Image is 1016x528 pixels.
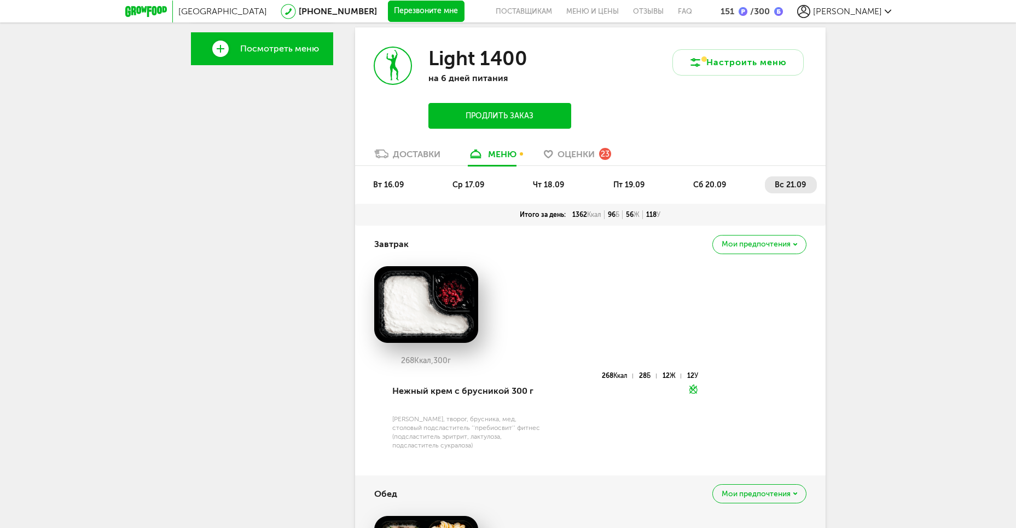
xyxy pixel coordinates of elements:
[722,490,791,498] span: Мои предпочтения
[750,6,754,16] span: /
[374,484,397,504] h4: Обед
[414,356,433,365] span: Ккал,
[299,6,377,16] a: [PHONE_NUMBER]
[587,211,601,219] span: Ккал
[374,266,478,343] img: big_YplubhGIsFkQ4Gk5.png
[448,356,451,365] span: г
[694,372,698,380] span: У
[488,149,516,159] div: меню
[369,148,446,165] a: Доставки
[569,210,605,219] div: 1362
[613,180,645,190] span: пт 19.09
[393,149,440,159] div: Доставки
[639,374,656,378] div: 28
[613,372,628,380] span: Ккал
[721,6,734,16] div: 151
[634,211,640,219] span: Ж
[687,374,698,378] div: 12
[516,210,569,219] div: Итого за день:
[392,372,544,410] div: Нежный крем с брусникой 300 г
[670,372,676,380] span: Ж
[374,234,409,255] h4: Завтрак
[722,240,791,248] span: Мои предпочтения
[647,372,651,380] span: Б
[663,374,681,378] div: 12
[428,47,527,70] h3: Light 1400
[739,7,747,16] img: bonus_p.2f9b352.png
[657,211,660,219] span: У
[602,374,633,378] div: 268
[623,210,643,219] div: 56
[672,49,804,76] button: Настроить меню
[373,180,404,190] span: вт 16.09
[533,180,564,190] span: чт 18.09
[392,415,544,450] div: [PERSON_NAME], творог, брусника, мед, столовый подсластитель ''пребиосвит'' фитнес (подсластитель...
[599,148,611,160] div: 23
[775,180,806,190] span: вс 21.09
[643,210,664,219] div: 118
[374,357,478,365] div: 268 300
[813,6,882,16] span: [PERSON_NAME]
[605,210,623,219] div: 96
[428,73,571,83] p: на 6 дней питания
[616,211,619,219] span: Б
[538,148,617,165] a: Оценки 23
[178,6,267,16] span: [GEOGRAPHIC_DATA]
[191,32,333,65] a: Посмотреть меню
[462,148,522,165] a: меню
[747,6,770,16] div: 300
[240,44,319,54] span: Посмотреть меню
[452,180,484,190] span: ср 17.09
[428,103,571,129] button: Продлить заказ
[388,1,465,22] button: Перезвоните мне
[774,7,783,16] img: bonus_b.cdccf46.png
[693,180,726,190] span: сб 20.09
[558,149,595,159] span: Оценки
